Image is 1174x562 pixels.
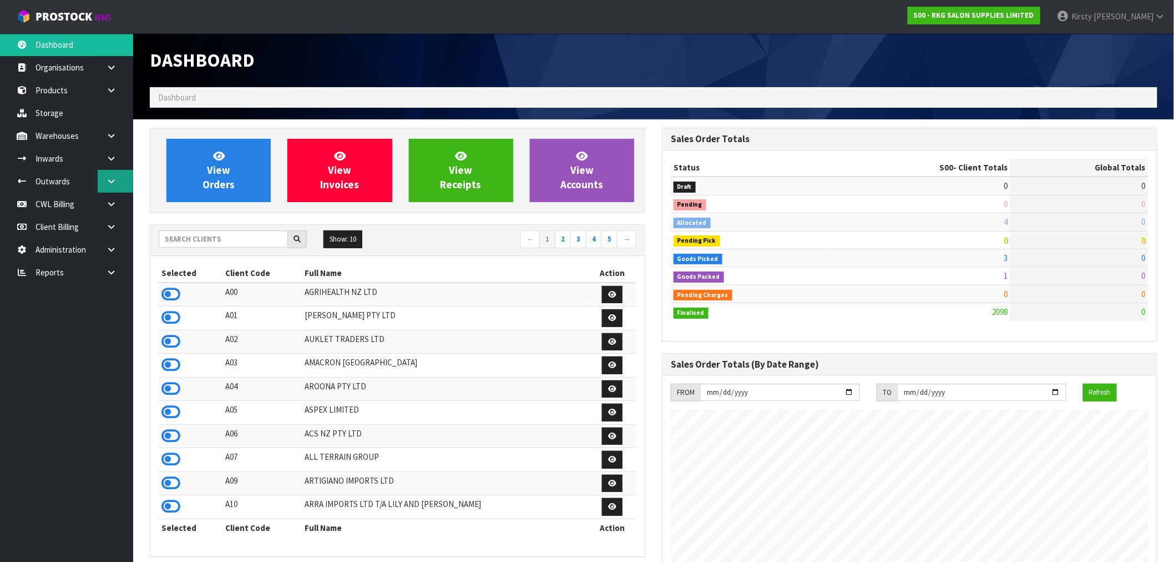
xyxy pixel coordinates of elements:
[159,264,222,282] th: Selected
[674,290,732,301] span: Pending Charges
[1004,289,1008,299] span: 0
[829,159,1011,177] th: - Client Totals
[1142,180,1146,191] span: 0
[302,424,588,448] td: ACS NZ PTY LTD
[908,7,1040,24] a: S00 - RKG SALON SUPPLIES LIMITED
[1004,199,1008,209] span: 0
[1142,199,1146,209] span: 0
[877,384,897,402] div: TO
[406,230,636,250] nav: Page navigation
[520,230,540,248] a: ←
[159,519,222,536] th: Selected
[302,495,588,519] td: ARRA IMPORTS LTD T/A LILY AND [PERSON_NAME]
[674,182,696,193] span: Draft
[671,384,700,402] div: FROM
[1142,235,1146,245] span: 0
[1004,253,1008,263] span: 3
[1004,235,1008,245] span: 0
[570,230,586,248] a: 3
[1094,11,1153,22] span: [PERSON_NAME]
[203,149,235,191] span: View Orders
[601,230,618,248] a: 5
[222,283,302,307] td: A00
[674,235,720,247] span: Pending Pick
[1142,289,1146,299] span: 0
[586,230,602,248] a: 4
[1142,307,1146,317] span: 0
[17,9,31,23] img: cube-alt.png
[158,92,196,103] span: Dashboard
[1142,253,1146,263] span: 0
[222,495,302,519] td: A10
[323,230,362,248] button: Show: 10
[320,149,359,191] span: View Invoices
[222,401,302,425] td: A05
[302,519,588,536] th: Full Name
[287,139,392,202] a: ViewInvoices
[222,424,302,448] td: A06
[1083,384,1117,402] button: Refresh
[36,9,92,24] span: ProStock
[674,272,724,283] span: Goods Packed
[409,139,513,202] a: ViewReceipts
[992,307,1008,317] span: 2098
[302,283,588,307] td: AGRIHEALTH NZ LTD
[166,139,271,202] a: ViewOrders
[1142,270,1146,281] span: 0
[671,359,1148,370] h3: Sales Order Totals (By Date Range)
[530,139,634,202] a: ViewAccounts
[1004,217,1008,227] span: 4
[150,48,255,72] span: Dashboard
[302,448,588,472] td: ALL TERRAIN GROUP
[674,254,722,265] span: Goods Picked
[222,264,302,282] th: Client Code
[222,307,302,330] td: A01
[588,264,636,282] th: Action
[671,134,1148,144] h3: Sales Order Totals
[674,308,709,319] span: Finalised
[302,307,588,330] td: [PERSON_NAME] PTY LTD
[302,401,588,425] td: ASPEX LIMITED
[222,377,302,401] td: A04
[1004,270,1008,281] span: 1
[222,330,302,354] td: A02
[302,471,588,495] td: ARTIGIANO IMPORTS LTD
[159,230,288,248] input: Search clients
[939,162,953,173] span: S00
[539,230,555,248] a: 1
[617,230,636,248] a: →
[302,377,588,401] td: AROONA PTY LTD
[588,519,636,536] th: Action
[302,330,588,354] td: AUKLET TRADERS LTD
[671,159,829,177] th: Status
[674,218,711,229] span: Allocated
[94,12,112,23] small: WMS
[560,149,603,191] span: View Accounts
[302,264,588,282] th: Full Name
[914,11,1034,20] strong: S00 - RKG SALON SUPPLIES LIMITED
[555,230,571,248] a: 2
[222,448,302,472] td: A07
[1071,11,1092,22] span: Kirsty
[222,354,302,378] td: A03
[302,354,588,378] td: AMACRON [GEOGRAPHIC_DATA]
[1142,217,1146,227] span: 0
[222,471,302,495] td: A09
[1004,180,1008,191] span: 0
[674,199,706,210] span: Pending
[222,519,302,536] th: Client Code
[1010,159,1148,177] th: Global Totals
[441,149,482,191] span: View Receipts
